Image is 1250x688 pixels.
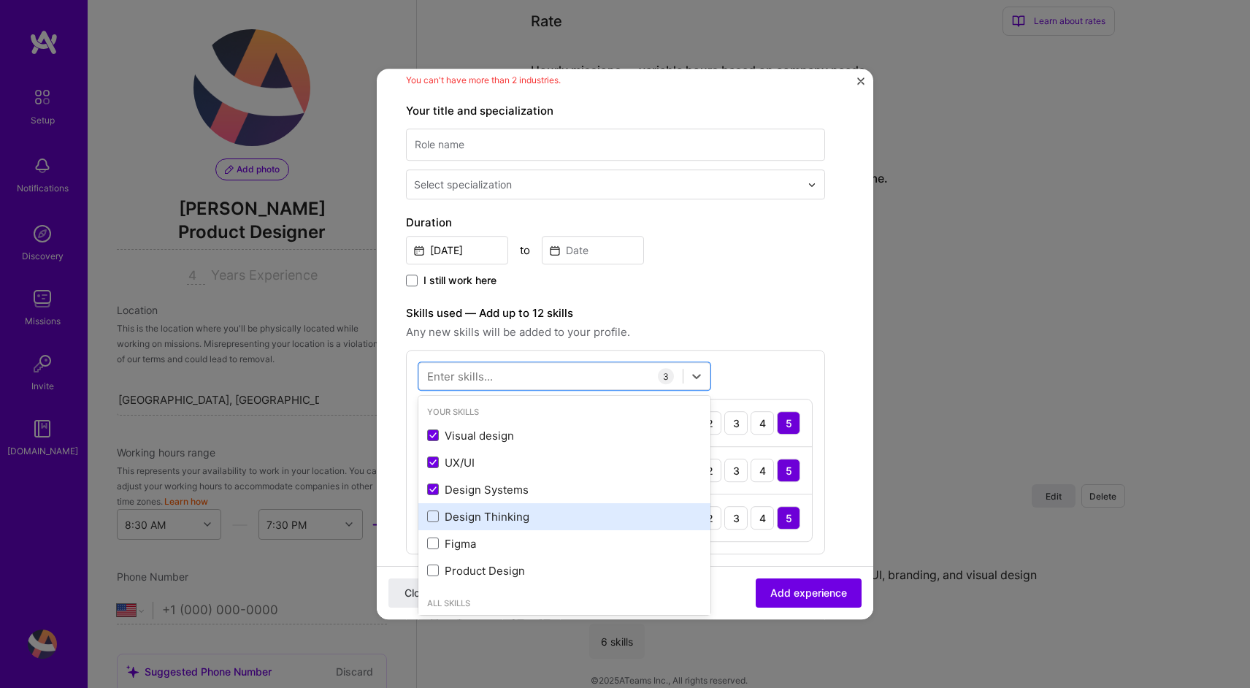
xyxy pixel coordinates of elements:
label: Skills used — Add up to 12 skills [406,305,825,322]
button: Add experience [756,578,862,608]
div: Visual design [427,428,702,443]
div: 5 [777,411,800,435]
span: You can't have more than 2 industries. [406,74,561,85]
div: Design Thinking [427,509,702,524]
div: 4 [751,506,774,530]
span: Add experience [770,586,847,600]
div: 3 [658,368,674,384]
button: Close [388,578,447,608]
div: 4 [751,459,774,482]
div: to [520,242,530,258]
input: Date [406,236,508,264]
div: All Skills [418,596,710,611]
div: Enter skills... [427,369,493,384]
div: Design Systems [427,482,702,497]
div: 3 [724,411,748,435]
div: 4 [751,411,774,435]
img: drop icon [808,180,816,189]
button: Close [857,77,864,93]
div: 3 [724,459,748,482]
div: 5 [777,459,800,482]
div: UX/UI [427,455,702,470]
span: Any new skills will be added to your profile. [406,324,825,341]
div: Your Skills [418,405,710,420]
label: Your title and specialization [406,102,825,120]
div: Select specialization [414,177,512,192]
span: I still work here [423,273,496,288]
input: Role name [406,129,825,161]
span: Close [404,586,432,600]
label: Duration [406,214,825,232]
input: Date [542,236,644,264]
div: 3 [724,506,748,530]
div: Product Design [427,563,702,578]
div: 5 [777,506,800,530]
div: Figma [427,536,702,551]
